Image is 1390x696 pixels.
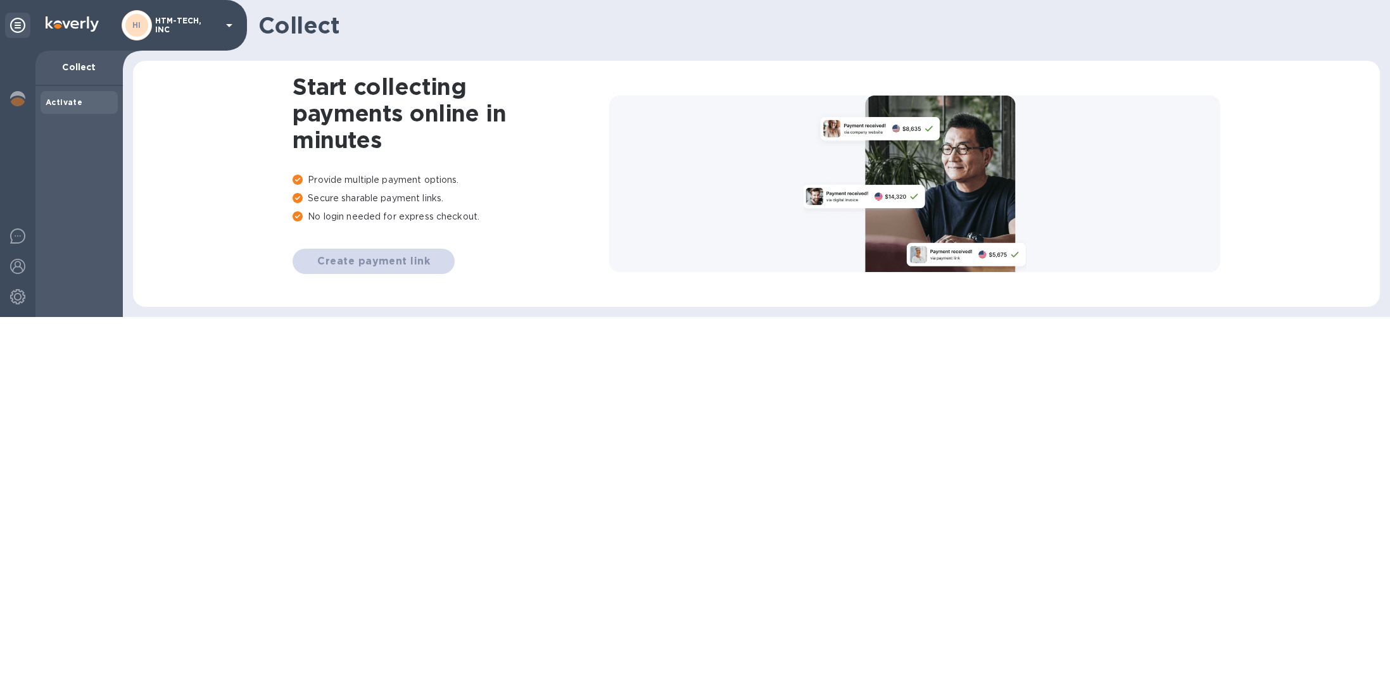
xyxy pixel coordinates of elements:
b: HI [132,20,141,30]
p: HTM-TECH, INC [155,16,218,34]
div: Unpin categories [5,13,30,38]
h1: Collect [258,12,1370,39]
p: Secure sharable payment links. [293,192,609,205]
img: Logo [46,16,99,32]
p: Provide multiple payment options. [293,173,609,187]
p: Collect [46,61,113,73]
h1: Start collecting payments online in minutes [293,73,609,153]
b: Activate [46,97,82,107]
p: No login needed for express checkout. [293,210,609,223]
